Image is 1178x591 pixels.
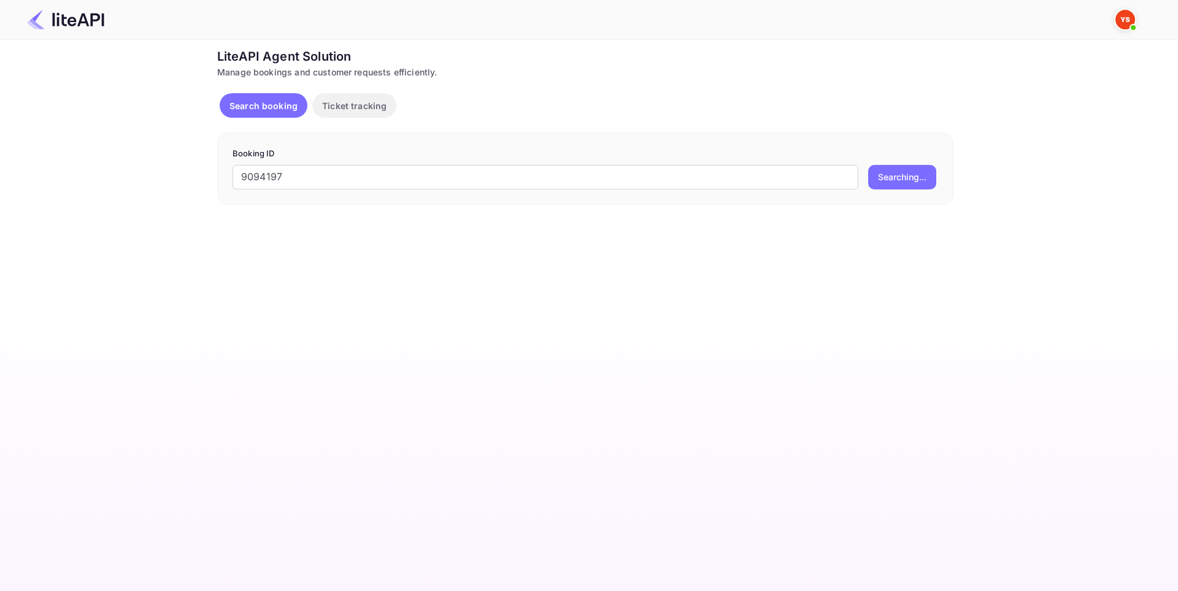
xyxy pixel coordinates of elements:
p: Booking ID [233,148,938,160]
button: Searching... [868,165,936,189]
div: LiteAPI Agent Solution [217,47,953,66]
div: Manage bookings and customer requests efficiently. [217,66,953,78]
p: Search booking [229,99,298,112]
img: LiteAPI Logo [27,10,104,29]
input: Enter Booking ID (e.g., 63782194) [233,165,858,189]
img: Yandex Support [1115,10,1135,29]
p: Ticket tracking [322,99,387,112]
